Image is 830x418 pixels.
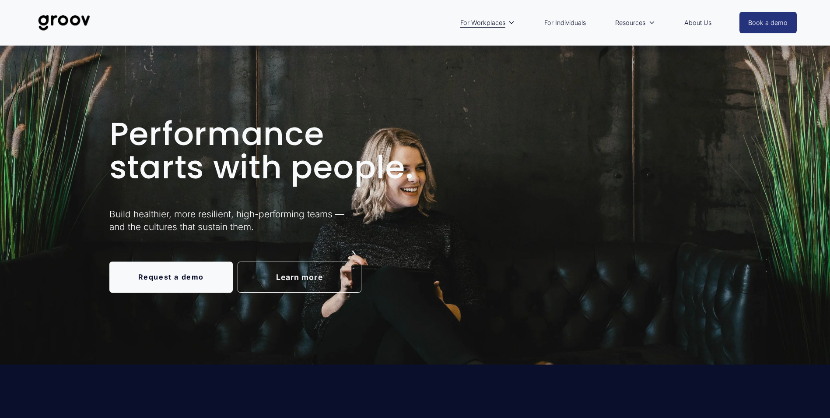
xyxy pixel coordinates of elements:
a: About Us [680,13,716,33]
p: Build healthier, more resilient, high-performing teams — and the cultures that sustain them. [109,208,387,233]
span: Resources [615,17,645,28]
a: folder dropdown [456,13,519,33]
h1: Performance starts with people. [109,117,541,184]
a: For Individuals [540,13,590,33]
a: Request a demo [109,262,233,293]
span: For Workplaces [460,17,505,28]
img: Groov | Unlock Human Potential at Work and in Life [33,8,95,37]
a: folder dropdown [611,13,659,33]
a: Learn more [238,262,361,293]
a: Book a demo [739,12,797,33]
